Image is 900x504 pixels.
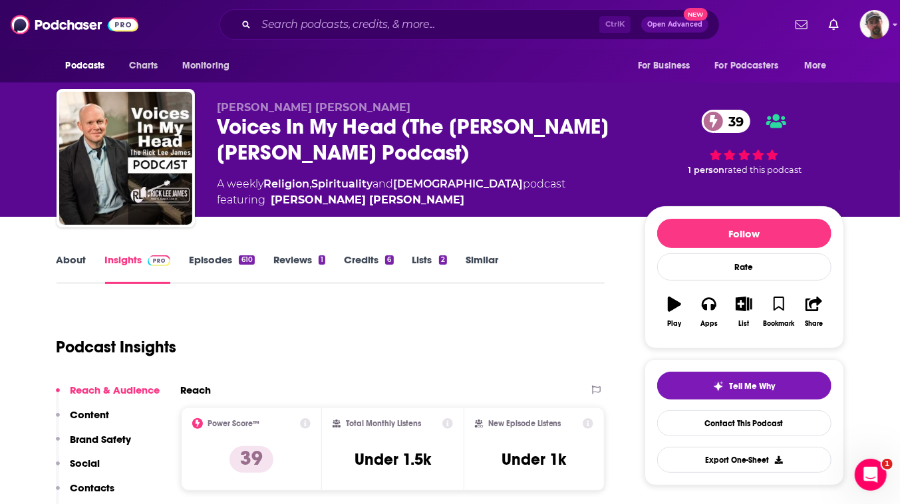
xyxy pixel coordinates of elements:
[790,13,813,36] a: Show notifications dropdown
[763,320,794,328] div: Bookmark
[130,57,158,75] span: Charts
[344,253,393,284] a: Credits6
[702,110,750,133] a: 39
[271,192,465,208] a: Rick Lee James
[208,419,260,428] h2: Power Score™
[629,53,707,78] button: open menu
[688,165,725,175] span: 1 person
[105,253,171,284] a: InsightsPodchaser Pro
[700,320,718,328] div: Apps
[256,14,599,35] input: Search podcasts, credits, & more...
[860,10,889,39] button: Show profile menu
[645,101,844,184] div: 39 1 personrated this podcast
[312,178,373,190] a: Spirituality
[488,419,561,428] h2: New Episode Listens
[264,178,310,190] a: Religion
[121,53,166,78] a: Charts
[71,433,132,445] p: Brand Safety
[182,57,229,75] span: Monitoring
[57,337,177,357] h1: Podcast Insights
[657,219,831,248] button: Follow
[229,446,273,473] p: 39
[657,410,831,436] a: Contact This Podcast
[319,255,325,265] div: 1
[57,53,122,78] button: open menu
[667,320,681,328] div: Play
[726,288,761,336] button: List
[860,10,889,39] img: User Profile
[310,178,312,190] span: ,
[218,176,566,208] div: A weekly podcast
[641,17,708,33] button: Open AdvancedNew
[855,459,887,491] iframe: Intercom live chat
[189,253,254,284] a: Episodes610
[355,449,431,469] h3: Under 1.5k
[647,21,702,28] span: Open Advanced
[796,288,831,336] button: Share
[762,288,796,336] button: Bookmark
[466,253,498,284] a: Similar
[692,288,726,336] button: Apps
[706,53,798,78] button: open menu
[71,481,115,494] p: Contacts
[56,384,160,408] button: Reach & Audience
[394,178,524,190] a: [DEMOGRAPHIC_DATA]
[71,457,100,469] p: Social
[218,192,566,208] span: featuring
[860,10,889,39] span: Logged in as cjPurdy
[824,13,844,36] a: Show notifications dropdown
[181,384,212,396] h2: Reach
[715,57,779,75] span: For Podcasters
[346,419,421,428] h2: Total Monthly Listens
[57,253,86,284] a: About
[71,408,110,421] p: Content
[59,92,192,225] img: Voices In My Head (The Rick Lee James Podcast)
[657,288,692,336] button: Play
[273,253,325,284] a: Reviews1
[805,320,823,328] div: Share
[804,57,827,75] span: More
[56,433,132,457] button: Brand Safety
[739,320,750,328] div: List
[373,178,394,190] span: and
[638,57,690,75] span: For Business
[56,457,100,481] button: Social
[657,372,831,400] button: tell me why sparkleTell Me Why
[684,8,708,21] span: New
[56,408,110,433] button: Content
[725,165,802,175] span: rated this podcast
[173,53,247,78] button: open menu
[11,12,138,37] img: Podchaser - Follow, Share and Rate Podcasts
[220,9,720,40] div: Search podcasts, credits, & more...
[148,255,171,266] img: Podchaser Pro
[715,110,750,133] span: 39
[657,447,831,473] button: Export One-Sheet
[239,255,254,265] div: 610
[599,16,631,33] span: Ctrl K
[502,449,567,469] h3: Under 1k
[439,255,447,265] div: 2
[657,253,831,281] div: Rate
[412,253,447,284] a: Lists2
[882,459,893,469] span: 1
[66,57,105,75] span: Podcasts
[729,381,775,392] span: Tell Me Why
[218,101,411,114] span: [PERSON_NAME] [PERSON_NAME]
[795,53,843,78] button: open menu
[385,255,393,265] div: 6
[71,384,160,396] p: Reach & Audience
[713,381,724,392] img: tell me why sparkle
